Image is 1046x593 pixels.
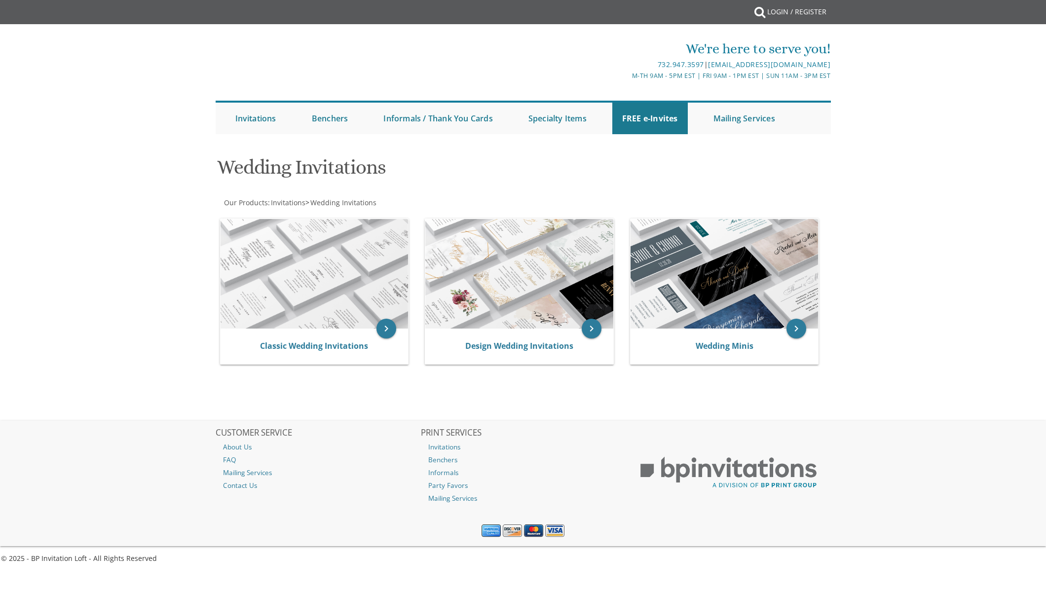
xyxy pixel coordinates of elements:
[216,428,420,438] h2: CUSTOMER SERVICE
[225,103,286,134] a: Invitations
[260,340,368,351] a: Classic Wedding Invitations
[421,59,830,71] div: |
[708,60,830,69] a: [EMAIL_ADDRESS][DOMAIN_NAME]
[421,479,625,492] a: Party Favors
[519,103,597,134] a: Specialty Items
[221,219,409,329] img: Classic Wedding Invitations
[582,319,601,338] a: keyboard_arrow_right
[376,319,396,338] a: keyboard_arrow_right
[216,441,420,453] a: About Us
[223,198,268,207] a: Our Products
[421,428,625,438] h2: PRINT SERVICES
[421,466,625,479] a: Informals
[421,492,625,505] a: Mailing Services
[217,156,620,185] h1: Wedding Invitations
[704,103,785,134] a: Mailing Services
[425,219,613,329] img: Design Wedding Invitations
[658,60,704,69] a: 732.947.3597
[421,39,830,59] div: We're here to serve you!
[421,441,625,453] a: Invitations
[545,524,564,537] img: Visa
[270,198,305,207] a: Invitations
[302,103,358,134] a: Benchers
[631,219,819,329] img: Wedding Minis
[482,524,501,537] img: American Express
[271,198,305,207] span: Invitations
[310,198,376,207] span: Wedding Invitations
[627,448,831,497] img: BP Print Group
[465,340,573,351] a: Design Wedding Invitations
[216,466,420,479] a: Mailing Services
[309,198,376,207] a: Wedding Invitations
[374,103,502,134] a: Informals / Thank You Cards
[216,453,420,466] a: FAQ
[421,71,830,81] div: M-Th 9am - 5pm EST | Fri 9am - 1pm EST | Sun 11am - 3pm EST
[216,198,523,208] div: :
[503,524,522,537] img: Discover
[786,319,806,338] a: keyboard_arrow_right
[421,453,625,466] a: Benchers
[216,479,420,492] a: Contact Us
[305,198,376,207] span: >
[612,103,688,134] a: FREE e-Invites
[524,524,543,537] img: MasterCard
[696,340,753,351] a: Wedding Minis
